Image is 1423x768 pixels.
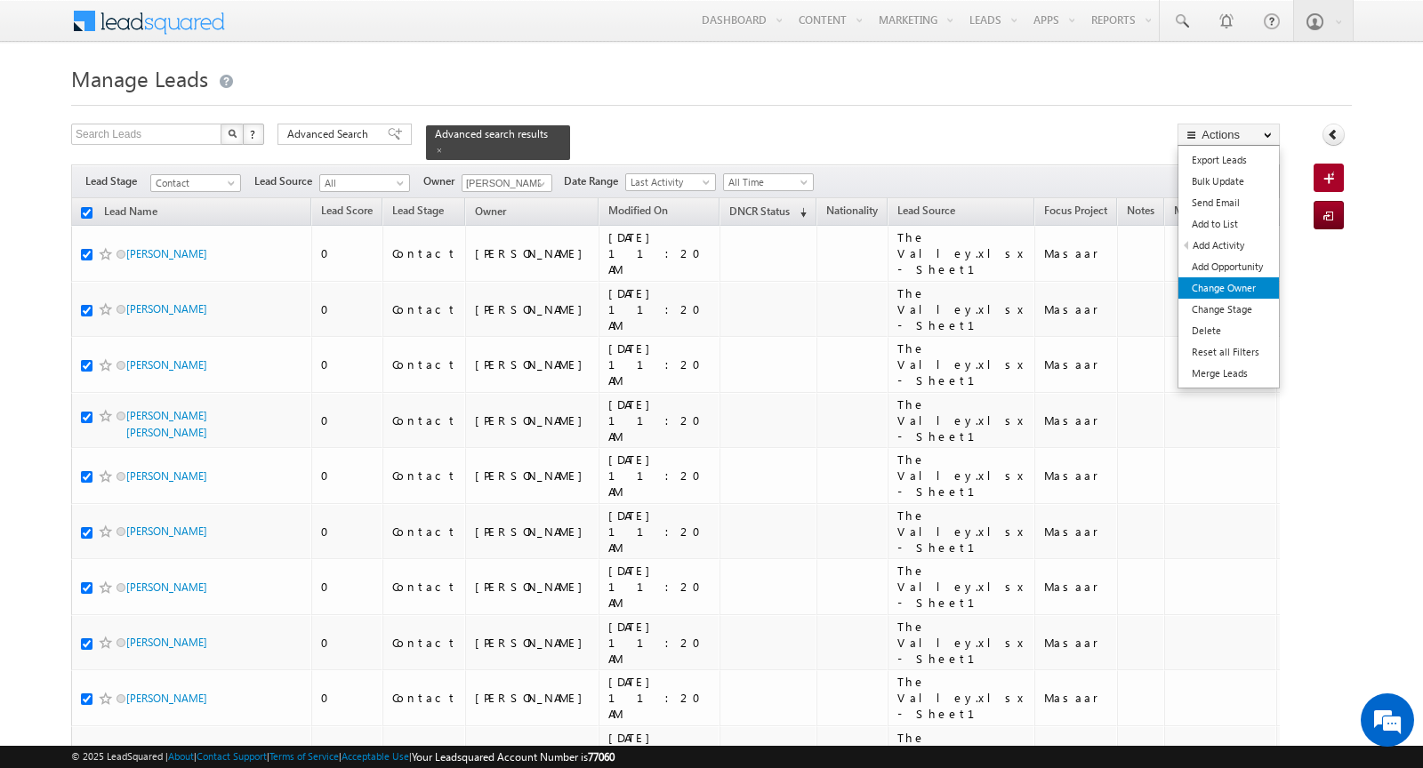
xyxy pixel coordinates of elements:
[1035,201,1116,224] a: Focus Project
[1178,341,1279,363] a: Reset all Filters
[320,175,405,191] span: All
[897,340,1026,388] div: The Valley.xlsx - Sheet1
[1044,412,1109,428] div: Masaar
[423,173,462,189] span: Owner
[897,508,1026,556] div: The Valley.xlsx - Sheet1
[1179,235,1279,256] a: Add Activity
[81,207,92,219] input: Check all records
[723,173,814,191] a: All Time
[897,674,1026,722] div: The Valley.xlsx - Sheet1
[1178,171,1279,192] a: Bulk Update
[1178,124,1280,146] button: Actions
[392,635,457,651] div: Contact
[151,175,236,191] span: Contact
[826,204,878,217] span: Nationality
[321,690,374,706] div: 0
[321,356,374,372] div: 0
[1178,256,1279,277] a: Add Opportunity
[1044,204,1107,217] span: Focus Project
[475,524,591,540] div: [PERSON_NAME]
[228,129,237,138] img: Search
[85,173,150,189] span: Lead Stage
[71,748,615,765] span: © 2025 LeadSquared | | | | |
[608,340,711,388] div: [DATE] 11:20 AM
[897,563,1026,611] div: The Valley.xlsx - Sheet1
[292,9,334,52] div: Minimize live chat window
[1178,213,1279,235] a: Add to List
[588,750,615,764] span: 77060
[888,201,964,224] a: Lead Source
[383,201,453,224] a: Lead Stage
[897,396,1026,444] div: The Valley.xlsx - Sheet1
[150,174,241,192] a: Contact
[254,173,319,189] span: Lead Source
[626,174,711,190] span: Last Activity
[625,173,716,191] a: Last Activity
[126,580,207,594] a: [PERSON_NAME]
[475,412,591,428] div: [PERSON_NAME]
[1178,192,1279,213] a: Send Email
[392,412,457,428] div: Contact
[608,229,711,277] div: [DATE] 11:20 AM
[287,126,374,142] span: Advanced Search
[126,692,207,705] a: [PERSON_NAME]
[1044,301,1109,317] div: Masaar
[1044,356,1109,372] div: Masaar
[608,396,711,444] div: [DATE] 11:20 AM
[1178,363,1279,384] a: Merge Leads
[392,468,457,484] div: Contact
[599,201,677,224] a: Modified On
[724,174,808,190] span: All Time
[729,204,790,218] span: DNCR Status
[321,524,374,540] div: 0
[269,750,339,762] a: Terms of Service
[321,245,374,261] div: 0
[319,174,410,192] a: All
[1044,524,1109,540] div: Masaar
[462,174,552,192] input: Type to Search
[475,204,506,218] span: Owner
[608,452,711,500] div: [DATE] 11:20 AM
[475,579,591,595] div: [PERSON_NAME]
[30,93,75,116] img: d_60004797649_company_0_60004797649
[168,750,194,762] a: About
[528,175,551,193] a: Show All Items
[897,229,1026,277] div: The Valley.xlsx - Sheet1
[312,201,382,224] a: Lead Score
[475,468,591,484] div: [PERSON_NAME]
[342,750,409,762] a: Acceptable Use
[1044,690,1109,706] div: Masaar
[126,247,207,260] a: [PERSON_NAME]
[608,674,711,722] div: [DATE] 11:20 AM
[197,750,267,762] a: Contact Support
[243,124,264,145] button: ?
[1165,201,1275,224] a: Meeting Done Date
[897,452,1026,500] div: The Valley.xlsx - Sheet1
[321,468,374,484] div: 0
[608,285,711,333] div: [DATE] 11:20 AM
[897,285,1026,333] div: The Valley.xlsx - Sheet1
[126,636,207,649] a: [PERSON_NAME]
[126,524,207,538] a: [PERSON_NAME]
[1118,201,1163,224] a: Notes
[392,245,457,261] div: Contact
[412,750,615,764] span: Your Leadsquared Account Number is
[475,356,591,372] div: [PERSON_NAME]
[817,201,887,224] a: Nationality
[1178,277,1279,299] a: Change Owner
[608,619,711,667] div: [DATE] 11:20 AM
[897,619,1026,667] div: The Valley.xlsx - Sheet1
[792,205,807,220] span: (sorted descending)
[608,508,711,556] div: [DATE] 11:20 AM
[608,204,668,217] span: Modified On
[126,469,207,483] a: [PERSON_NAME]
[435,127,548,140] span: Advanced search results
[126,358,207,372] a: [PERSON_NAME]
[475,635,591,651] div: [PERSON_NAME]
[1044,635,1109,651] div: Masaar
[126,302,207,316] a: [PERSON_NAME]
[392,524,457,540] div: Contact
[321,412,374,428] div: 0
[608,563,711,611] div: [DATE] 11:20 AM
[1178,149,1279,171] a: Export Leads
